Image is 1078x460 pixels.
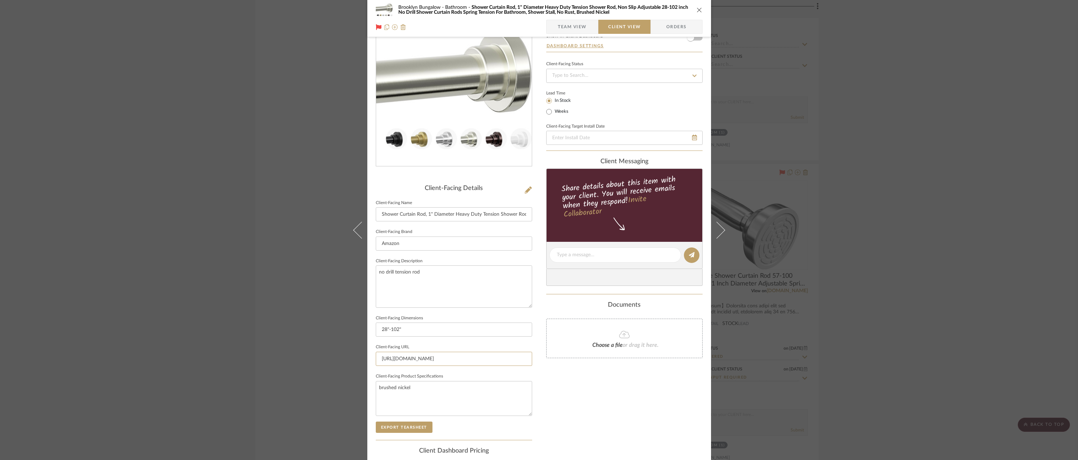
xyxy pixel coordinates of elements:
[608,20,641,34] span: Client View
[376,422,432,433] button: Export Tearsheet
[376,375,443,378] label: Client-Facing Product Specifications
[376,201,412,205] label: Client-Facing Name
[696,7,703,13] button: close
[376,317,423,320] label: Client-Facing Dimensions
[376,259,423,263] label: Client-Facing Description
[376,447,532,455] div: Client Dashboard Pricing
[398,5,688,15] span: Shower Curtain Rod, 1" Diameter Heavy Duty Tension Shower Rod, Non Slip Adjustable 28-102 inch No...
[376,185,532,192] div: Client-Facing Details
[558,20,587,34] span: Team View
[553,98,571,104] label: In Stock
[546,69,703,83] input: Type to Search…
[376,230,412,234] label: Client-Facing Brand
[445,5,472,10] span: Bathroom
[545,173,703,221] div: Share details about this item with your client. You will receive emails when they respond!
[546,131,703,145] input: Enter Install Date
[546,43,604,49] button: Dashboard Settings
[376,323,532,337] input: Enter item dimensions
[546,62,583,66] div: Client-Facing Status
[623,342,659,348] span: or drag it here.
[376,345,409,349] label: Client-Facing URL
[546,96,582,116] mat-radio-group: Select item type
[376,31,532,149] img: 2059a7f3-d4ad-4c1c-87a2-6d3269b318a8_436x436.jpg
[376,352,532,366] input: Enter item URL
[376,237,532,251] input: Enter Client-Facing Brand
[398,5,445,10] span: Brooklyn Bungalow
[546,158,703,166] div: client Messaging
[376,3,393,17] img: 2059a7f3-d4ad-4c1c-87a2-6d3269b318a8_48x40.jpg
[658,20,694,34] span: Orders
[546,301,703,309] div: Documents
[376,207,532,221] input: Enter Client-Facing Item Name
[592,342,623,348] span: Choose a file
[546,90,582,96] label: Lead Time
[376,31,532,149] div: 0
[400,24,406,30] img: Remove from project
[546,125,605,128] label: Client-Facing Target Install Date
[553,109,568,115] label: Weeks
